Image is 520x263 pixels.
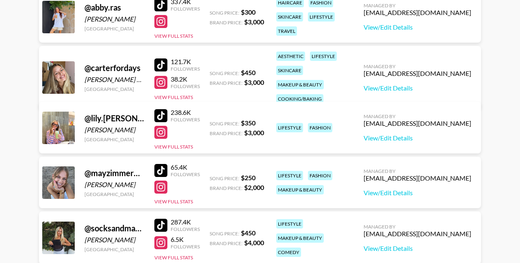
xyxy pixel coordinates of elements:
button: View Full Stats [154,254,193,261]
div: [PERSON_NAME] [84,15,145,23]
div: [EMAIL_ADDRESS][DOMAIN_NAME] [364,9,471,17]
div: 6.5K [171,235,200,244]
span: Song Price: [210,10,239,16]
div: [GEOGRAPHIC_DATA] [84,246,145,252]
span: Brand Price: [210,240,243,246]
div: 287.4K [171,218,200,226]
div: lifestyle [308,12,335,22]
div: [GEOGRAPHIC_DATA] [84,191,145,197]
div: [EMAIL_ADDRESS][DOMAIN_NAME] [364,69,471,78]
div: 65.4K [171,163,200,171]
div: [PERSON_NAME] [84,236,145,244]
span: Song Price: [210,231,239,237]
div: Followers [171,83,200,89]
div: 238.6K [171,108,200,116]
div: makeup & beauty [276,185,324,194]
div: [EMAIL_ADDRESS][DOMAIN_NAME] [364,230,471,238]
span: Song Price: [210,121,239,127]
strong: $ 3,000 [244,129,264,136]
div: lifestyle [276,219,303,229]
div: Followers [171,244,200,250]
div: Followers [171,226,200,232]
div: [GEOGRAPHIC_DATA] [84,26,145,32]
div: [PERSON_NAME] Day [84,75,145,84]
div: lifestyle [310,52,337,61]
div: Managed By [364,2,471,9]
div: @ socksandmascara2.0 [84,223,145,233]
strong: $ 450 [241,229,256,237]
div: @ mayzimmerman1 [84,168,145,178]
div: Followers [171,66,200,72]
div: travel [276,26,297,36]
strong: $ 3,000 [244,78,264,86]
a: View/Edit Details [364,134,471,142]
div: 121.7K [171,58,200,66]
div: [PERSON_NAME] [84,181,145,189]
strong: $ 3,000 [244,18,264,26]
div: Followers [171,116,200,123]
button: View Full Stats [154,198,193,205]
a: View/Edit Details [364,84,471,92]
button: View Full Stats [154,94,193,100]
strong: $ 4,000 [244,239,264,246]
div: comedy [276,248,301,257]
div: Managed By [364,113,471,119]
div: 38.2K [171,75,200,83]
div: @ lily.[PERSON_NAME] [84,113,145,123]
strong: $ 350 [241,119,256,127]
strong: $ 2,000 [244,183,264,191]
div: fashion [308,171,332,180]
span: Brand Price: [210,185,243,191]
div: [EMAIL_ADDRESS][DOMAIN_NAME] [364,119,471,127]
div: cooking/baking [276,94,323,103]
button: View Full Stats [154,144,193,150]
a: View/Edit Details [364,244,471,252]
div: Managed By [364,63,471,69]
strong: $ 450 [241,69,256,76]
span: Brand Price: [210,19,243,26]
div: fashion [308,123,332,132]
div: [PERSON_NAME] [84,126,145,134]
div: makeup & beauty [276,233,324,243]
div: [GEOGRAPHIC_DATA] [84,86,145,92]
div: Followers [171,6,200,12]
div: Managed By [364,224,471,230]
div: skincare [276,12,303,22]
span: Song Price: [210,70,239,76]
div: skincare [276,66,303,75]
div: [EMAIL_ADDRESS][DOMAIN_NAME] [364,174,471,182]
span: Song Price: [210,175,239,181]
strong: $ 300 [241,8,256,16]
div: @ abby.ras [84,2,145,13]
div: aesthetic [276,52,305,61]
span: Brand Price: [210,130,243,136]
div: Managed By [364,168,471,174]
strong: $ 250 [241,174,256,181]
div: [GEOGRAPHIC_DATA] [84,136,145,142]
div: @ carterfordays [84,63,145,73]
div: makeup & beauty [276,80,324,89]
div: Followers [171,171,200,177]
button: View Full Stats [154,33,193,39]
a: View/Edit Details [364,23,471,31]
div: lifestyle [276,123,303,132]
a: View/Edit Details [364,189,471,197]
span: Brand Price: [210,80,243,86]
div: lifestyle [276,171,303,180]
